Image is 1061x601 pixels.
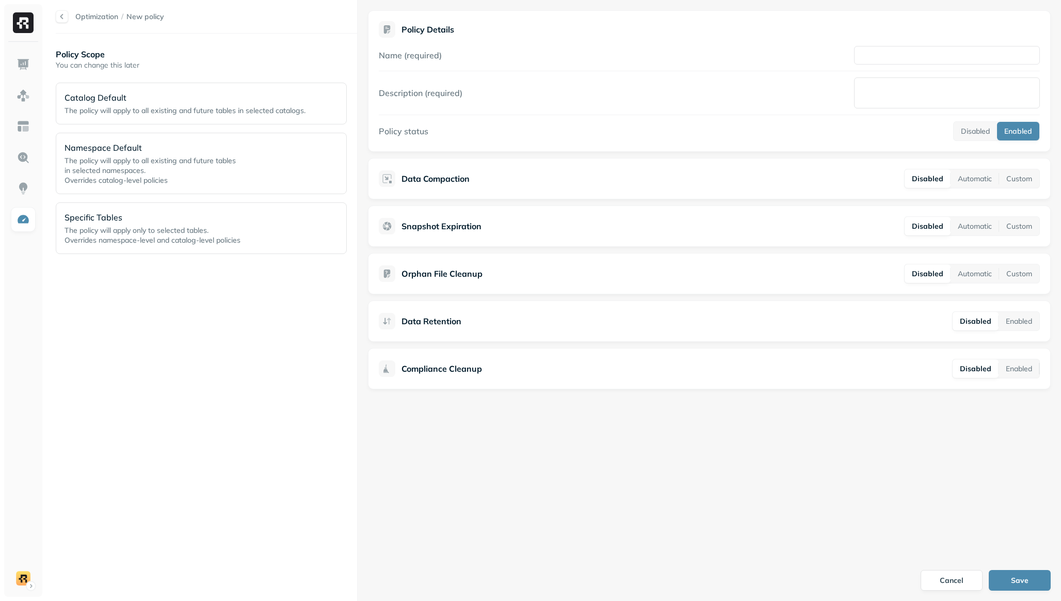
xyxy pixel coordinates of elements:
button: Enabled [999,359,1039,378]
p: Snapshot Expiration [401,220,481,232]
p: Data Retention [401,315,461,327]
button: Disabled [953,359,999,378]
img: Insights [17,182,30,195]
p: You can change this later [56,60,357,70]
button: Cancel [921,570,983,591]
p: Orphan File Cleanup [401,267,483,280]
img: Asset Explorer [17,120,30,133]
button: Automatic [951,264,999,283]
span: New policy [126,12,164,22]
button: Enabled [999,312,1039,330]
nav: breadcrumb [75,12,164,22]
button: Automatic [951,169,999,188]
img: Dashboard [17,58,30,71]
div: Catalog DefaultThe policy will apply to all existing and future tables in selected catalogs. [56,83,347,124]
p: Compliance Cleanup [401,362,482,375]
p: Policy Details [401,24,454,35]
button: Automatic [951,217,999,235]
button: Disabled [954,122,997,140]
span: The policy will apply only to selected tables. [65,226,208,235]
button: Custom [999,169,1039,188]
img: Query Explorer [17,151,30,164]
button: Disabled [953,312,999,330]
button: Disabled [905,264,951,283]
button: Disabled [905,169,951,188]
a: Optimization [75,12,118,21]
label: Policy status [379,126,428,136]
p: Specific Tables [65,211,307,224]
label: Name (required) [379,50,442,60]
span: Overrides namespace-level and catalog-level policies [65,235,240,245]
button: Save [989,570,1051,591]
img: Optimization [17,213,30,226]
p: Data Compaction [401,172,470,185]
button: Disabled [905,217,951,235]
span: The policy will apply to all existing and future tables in selected catalogs. [65,106,306,115]
label: Description (required) [379,88,462,98]
button: Custom [999,217,1039,235]
p: Namespace Default [65,141,307,154]
p: Policy Scope [56,48,357,60]
p: Catalog Default [65,91,307,104]
button: Custom [999,264,1039,283]
img: Ryft [13,12,34,33]
button: Enabled [997,122,1039,140]
span: in selected namespaces. [65,166,146,175]
span: Overrides catalog-level policies [65,176,168,185]
div: Specific TablesThe policy will apply only to selected tables.Overrides namespace-level and catalo... [56,202,347,254]
img: demo [16,571,30,586]
div: Namespace DefaultThe policy will apply to all existing and future tablesin selected namespaces.Ov... [56,133,347,194]
p: / [121,12,123,22]
span: The policy will apply to all existing and future tables [65,156,236,165]
img: Assets [17,89,30,102]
